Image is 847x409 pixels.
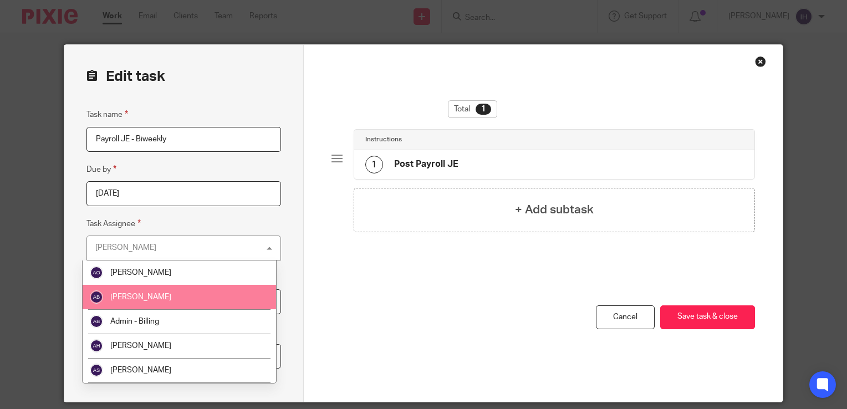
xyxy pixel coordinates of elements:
[86,163,116,176] label: Due by
[86,217,141,230] label: Task Assignee
[90,364,103,377] img: svg%3E
[110,293,171,301] span: [PERSON_NAME]
[90,315,103,328] img: svg%3E
[110,342,171,350] span: [PERSON_NAME]
[110,318,159,325] span: Admin - Billing
[515,201,594,218] h4: + Add subtask
[448,100,497,118] div: Total
[90,339,103,352] img: svg%3E
[660,305,755,329] button: Save task & close
[86,181,281,206] input: Pick a date
[110,366,171,374] span: [PERSON_NAME]
[90,266,103,279] img: svg%3E
[365,135,402,144] h4: Instructions
[86,67,281,86] h2: Edit task
[596,305,655,329] a: Cancel
[394,159,458,170] h4: Post Payroll JE
[476,104,491,115] div: 1
[365,156,383,173] div: 1
[110,269,171,277] span: [PERSON_NAME]
[86,108,128,121] label: Task name
[90,290,103,304] img: svg%3E
[755,56,766,67] div: Close this dialog window
[95,244,156,252] div: [PERSON_NAME]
